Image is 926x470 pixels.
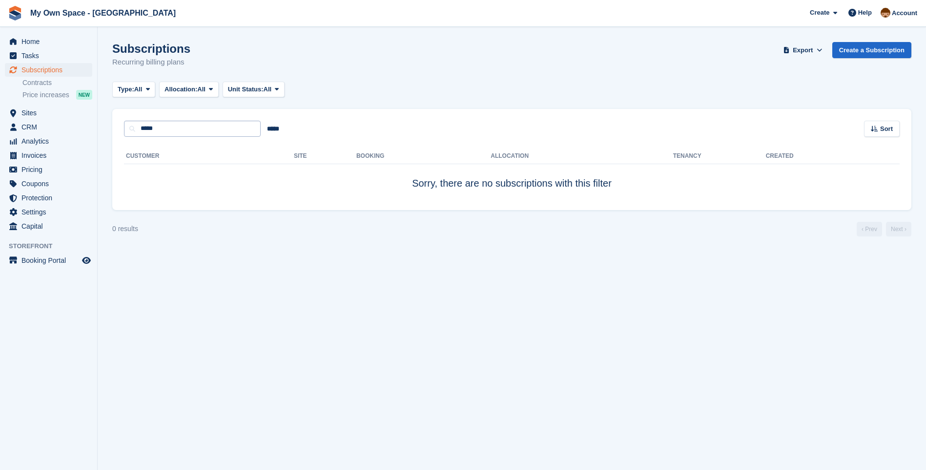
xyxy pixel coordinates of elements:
a: menu [5,205,92,219]
a: menu [5,49,92,63]
span: All [264,85,272,94]
th: Allocation [491,149,673,164]
span: CRM [21,120,80,134]
span: All [197,85,206,94]
a: Next [886,222,911,236]
a: menu [5,254,92,267]
a: menu [5,106,92,120]
span: Protection [21,191,80,205]
span: Export [793,45,813,55]
a: menu [5,163,92,176]
span: Create [810,8,829,18]
th: Created [766,149,900,164]
th: Tenancy [673,149,707,164]
span: Analytics [21,134,80,148]
span: Unit Status: [228,85,264,94]
a: Previous [857,222,882,236]
span: All [134,85,143,94]
span: Type: [118,85,134,94]
span: Tasks [21,49,80,63]
a: menu [5,63,92,77]
a: My Own Space - [GEOGRAPHIC_DATA] [26,5,180,21]
div: 0 results [112,224,138,234]
span: Settings [21,205,80,219]
span: Sort [880,124,893,134]
a: menu [5,134,92,148]
span: Help [858,8,872,18]
img: Paula Harris [881,8,890,18]
a: menu [5,149,92,162]
span: Invoices [21,149,80,162]
h1: Subscriptions [112,42,190,55]
span: Pricing [21,163,80,176]
span: Price increases [22,90,69,100]
button: Allocation: All [159,82,219,98]
span: Booking Portal [21,254,80,267]
th: Customer [124,149,294,164]
a: menu [5,191,92,205]
p: Recurring billing plans [112,57,190,68]
a: Preview store [81,255,92,266]
a: menu [5,120,92,134]
img: stora-icon-8386f47178a22dfd0bd8f6a31ec36ba5ce8667c1dd55bd0f319d3a0aa187defe.svg [8,6,22,21]
div: NEW [76,90,92,100]
a: menu [5,35,92,48]
span: Capital [21,219,80,233]
a: Create a Subscription [832,42,911,58]
span: Account [892,8,917,18]
span: Home [21,35,80,48]
a: Price increases NEW [22,89,92,100]
button: Unit Status: All [223,82,285,98]
button: Export [782,42,824,58]
button: Type: All [112,82,155,98]
span: Storefront [9,241,97,251]
a: menu [5,177,92,191]
span: Sorry, there are no subscriptions with this filter [412,178,612,189]
span: Coupons [21,177,80,191]
nav: Page [855,222,913,236]
a: Contracts [22,78,92,87]
span: Sites [21,106,80,120]
th: Site [294,149,356,164]
span: Allocation: [165,85,197,94]
span: Subscriptions [21,63,80,77]
a: menu [5,219,92,233]
th: Booking [356,149,491,164]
